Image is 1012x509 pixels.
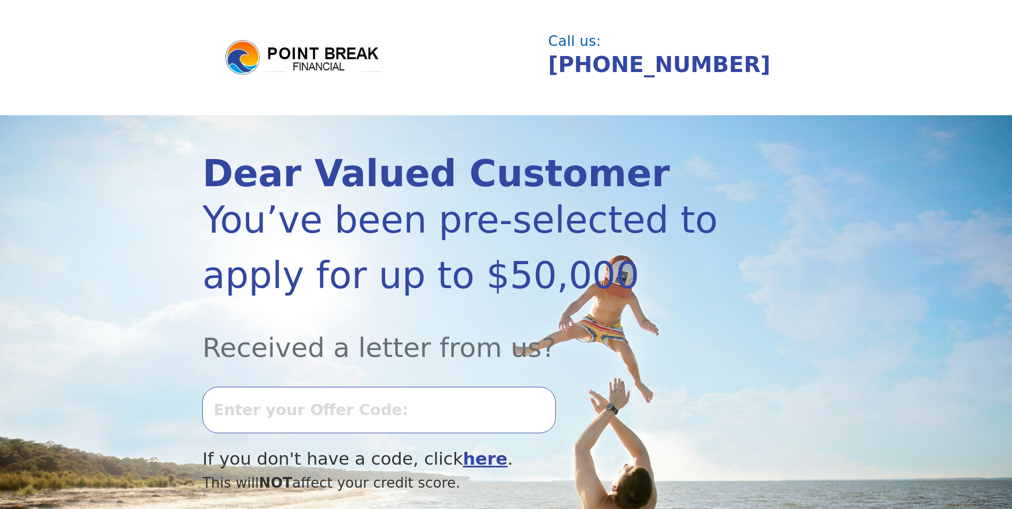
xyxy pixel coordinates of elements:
div: Received a letter from us? [202,303,718,368]
span: NOT [259,474,292,491]
div: Call us: [548,34,801,48]
a: here [463,449,508,469]
div: If you don't have a code, click . [202,446,718,472]
input: Enter your Offer Code: [202,387,555,433]
img: logo.png [224,38,384,77]
div: You’ve been pre-selected to apply for up to $50,000 [202,192,718,303]
a: [PHONE_NUMBER] [548,52,771,77]
div: This will affect your credit score. [202,472,718,494]
div: Dear Valued Customer [202,155,718,192]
